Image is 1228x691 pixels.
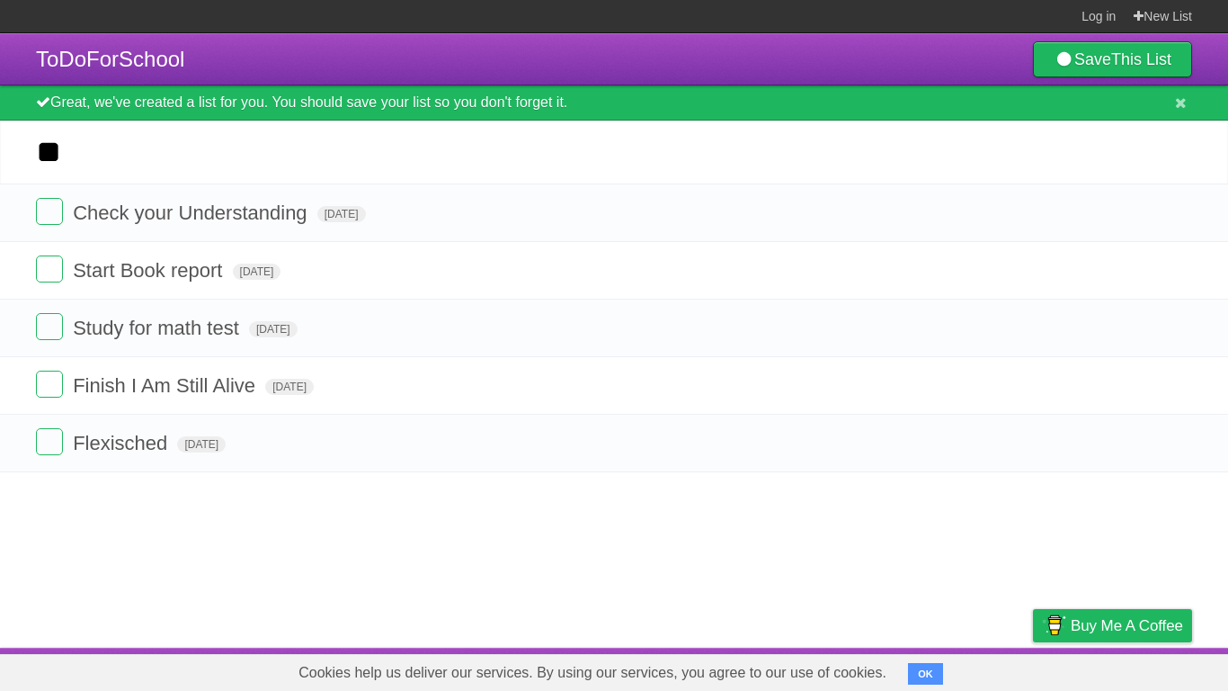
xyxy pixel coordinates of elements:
label: Done [36,371,63,398]
span: Cookies help us deliver our services. By using our services, you agree to our use of cookies. [280,655,904,691]
a: Privacy [1010,652,1056,687]
span: ToDoForSchool [36,47,184,71]
a: Suggest a feature [1079,652,1192,687]
label: Done [36,313,63,340]
label: Done [36,256,63,283]
span: Buy me a coffee [1071,610,1183,642]
span: Check your Understanding [73,202,311,224]
a: Developers [853,652,926,687]
label: Done [36,198,63,225]
span: [DATE] [317,206,366,222]
span: Study for math test [73,317,244,339]
a: Buy me a coffee [1033,609,1192,642]
a: SaveThis List [1033,41,1192,77]
span: [DATE] [265,379,314,395]
b: This List [1111,50,1171,68]
button: OK [908,663,943,685]
span: [DATE] [177,436,226,453]
span: [DATE] [233,264,281,280]
label: Done [36,428,63,455]
a: About [794,652,832,687]
span: Flexisched [73,432,172,454]
a: Terms [948,652,988,687]
span: Finish I Am Still Alive [73,374,260,397]
img: Buy me a coffee [1042,610,1066,641]
span: [DATE] [249,321,298,337]
span: Start Book report [73,259,227,282]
